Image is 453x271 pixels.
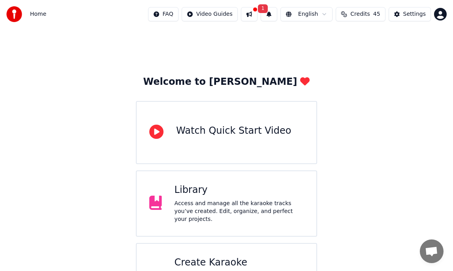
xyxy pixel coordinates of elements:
img: youka [6,6,22,22]
span: Credits [350,10,370,18]
button: FAQ [148,7,179,21]
span: 45 [373,10,380,18]
button: 1 [261,7,277,21]
div: Library [175,184,304,196]
span: 1 [258,4,268,13]
div: Create Karaoke [175,256,304,269]
button: Settings [389,7,431,21]
a: Open chat [420,239,444,263]
div: Welcome to [PERSON_NAME] [143,76,310,88]
button: Video Guides [182,7,238,21]
nav: breadcrumb [30,10,46,18]
div: Settings [403,10,426,18]
div: Access and manage all the karaoke tracks you’ve created. Edit, organize, and perfect your projects. [175,200,304,223]
span: Home [30,10,46,18]
div: Watch Quick Start Video [176,125,291,137]
button: Credits45 [336,7,385,21]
